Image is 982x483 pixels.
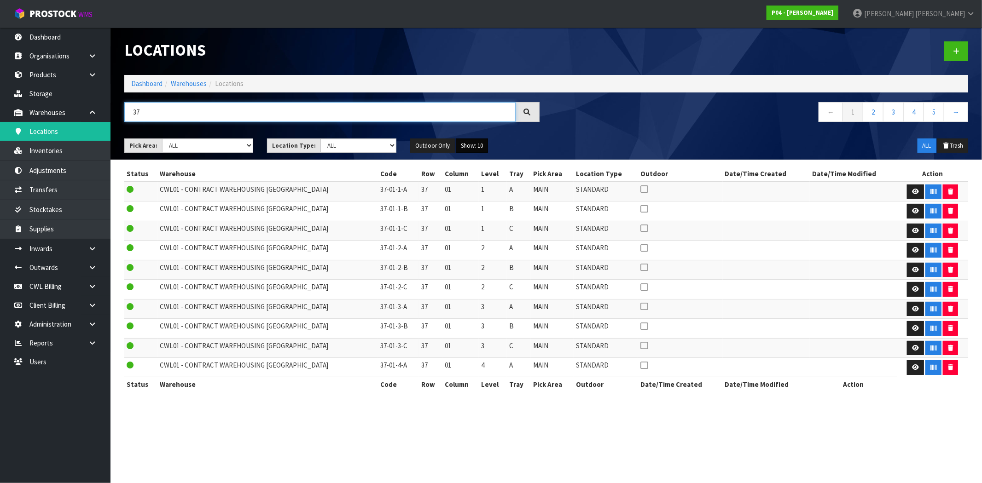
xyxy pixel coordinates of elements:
[507,221,531,241] td: C
[479,299,507,319] td: 3
[158,260,378,280] td: CWL01 - CONTRACT WAREHOUSING [GEOGRAPHIC_DATA]
[410,138,455,153] button: Outdoor Only
[843,102,863,122] a: 1
[531,241,574,260] td: MAIN
[78,10,93,19] small: WMS
[767,6,838,20] a: P04 - [PERSON_NAME]
[531,338,574,358] td: MAIN
[442,280,479,299] td: 01
[456,138,488,153] button: Show: 10
[638,377,722,392] th: Date/Time Created
[479,338,507,358] td: 3
[479,201,507,221] td: 1
[883,102,904,122] a: 3
[574,299,638,319] td: STANDARD
[124,167,158,181] th: Status
[507,358,531,377] td: A
[158,280,378,299] td: CWL01 - CONTRACT WAREHOUSING [GEOGRAPHIC_DATA]
[158,338,378,358] td: CWL01 - CONTRACT WAREHOUSING [GEOGRAPHIC_DATA]
[378,182,419,201] td: 37-01-1-A
[574,182,638,201] td: STANDARD
[124,102,516,122] input: Search locations
[553,102,969,125] nav: Page navigation
[378,201,419,221] td: 37-01-1-B
[158,319,378,339] td: CWL01 - CONTRACT WAREHOUSING [GEOGRAPHIC_DATA]
[944,102,968,122] a: →
[723,167,810,181] th: Date/Time Created
[507,260,531,280] td: B
[638,167,722,181] th: Outdoor
[419,338,442,358] td: 37
[29,8,76,20] span: ProStock
[124,377,158,392] th: Status
[378,260,419,280] td: 37-01-2-B
[507,377,531,392] th: Tray
[442,221,479,241] td: 01
[574,221,638,241] td: STANDARD
[419,358,442,377] td: 37
[419,260,442,280] td: 37
[810,377,897,392] th: Action
[574,377,638,392] th: Outdoor
[479,221,507,241] td: 1
[531,280,574,299] td: MAIN
[378,338,419,358] td: 37-01-3-C
[864,9,914,18] span: [PERSON_NAME]
[574,201,638,221] td: STANDARD
[419,299,442,319] td: 37
[479,319,507,339] td: 3
[810,167,897,181] th: Date/Time Modified
[897,167,968,181] th: Action
[442,260,479,280] td: 01
[574,241,638,260] td: STANDARD
[531,377,574,392] th: Pick Area
[479,167,507,181] th: Level
[479,241,507,260] td: 2
[378,280,419,299] td: 37-01-2-C
[507,319,531,339] td: B
[419,182,442,201] td: 37
[131,79,163,88] a: Dashboard
[419,280,442,299] td: 37
[507,167,531,181] th: Tray
[903,102,924,122] a: 4
[158,358,378,377] td: CWL01 - CONTRACT WAREHOUSING [GEOGRAPHIC_DATA]
[531,182,574,201] td: MAIN
[479,377,507,392] th: Level
[378,221,419,241] td: 37-01-1-C
[419,221,442,241] td: 37
[574,167,638,181] th: Location Type
[863,102,883,122] a: 2
[171,79,207,88] a: Warehouses
[507,201,531,221] td: B
[442,201,479,221] td: 01
[442,182,479,201] td: 01
[507,241,531,260] td: A
[215,79,244,88] span: Locations
[574,358,638,377] td: STANDARD
[158,182,378,201] td: CWL01 - CONTRACT WAREHOUSING [GEOGRAPHIC_DATA]
[479,280,507,299] td: 2
[378,241,419,260] td: 37-01-2-A
[531,319,574,339] td: MAIN
[507,338,531,358] td: C
[442,358,479,377] td: 01
[531,167,574,181] th: Pick Area
[158,299,378,319] td: CWL01 - CONTRACT WAREHOUSING [GEOGRAPHIC_DATA]
[819,102,843,122] a: ←
[924,102,944,122] a: 5
[419,167,442,181] th: Row
[442,167,479,181] th: Column
[531,260,574,280] td: MAIN
[915,9,965,18] span: [PERSON_NAME]
[918,138,936,153] button: ALL
[479,260,507,280] td: 2
[442,319,479,339] td: 01
[507,299,531,319] td: A
[574,338,638,358] td: STANDARD
[937,138,968,153] button: Trash
[507,280,531,299] td: C
[574,280,638,299] td: STANDARD
[158,167,378,181] th: Warehouse
[442,377,479,392] th: Column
